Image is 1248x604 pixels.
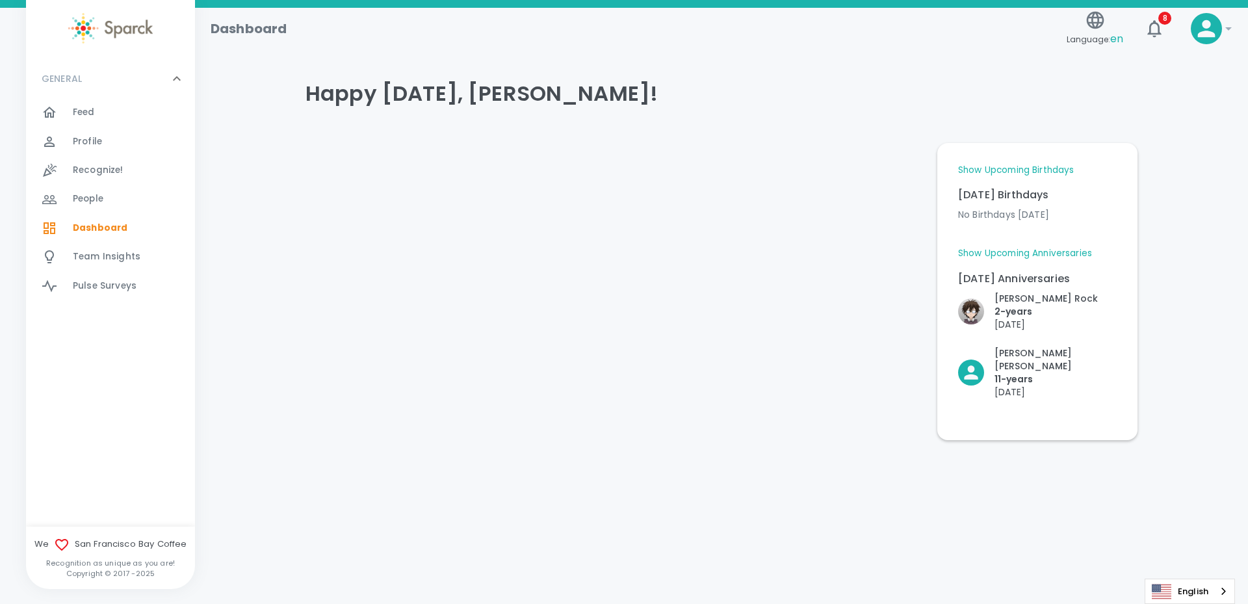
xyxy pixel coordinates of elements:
[958,298,984,324] img: Picture of Rowan Rock
[994,347,1117,373] p: [PERSON_NAME] [PERSON_NAME]
[26,156,195,185] a: Recognize!
[73,164,123,177] span: Recognize!
[1145,579,1235,604] div: Language
[73,135,102,148] span: Profile
[958,247,1092,260] a: Show Upcoming Anniversaries
[305,81,1137,107] h4: Happy [DATE], [PERSON_NAME]!
[958,347,1117,399] button: Click to Recognize!
[211,18,287,39] h1: Dashboard
[26,13,195,44] a: Sparck logo
[1061,6,1128,52] button: Language:en
[73,106,95,119] span: Feed
[1067,31,1123,48] span: Language:
[26,59,195,98] div: GENERAL
[42,72,82,85] p: GENERAL
[1145,579,1234,603] a: English
[994,292,1098,305] p: [PERSON_NAME] Rock
[73,280,136,293] span: Pulse Surveys
[994,318,1098,331] p: [DATE]
[26,127,195,156] a: Profile
[1145,579,1235,604] aside: Language selected: English
[26,568,195,579] p: Copyright © 2017 - 2025
[1158,12,1171,25] span: 8
[26,98,195,306] div: GENERAL
[1139,13,1170,44] button: 8
[958,292,1098,331] button: Click to Recognize!
[26,98,195,127] a: Feed
[994,373,1117,386] p: 11- years
[948,336,1117,399] div: Click to Recognize!
[948,282,1098,331] div: Click to Recognize!
[26,185,195,213] a: People
[1110,31,1123,46] span: en
[26,214,195,243] a: Dashboard
[26,243,195,271] a: Team Insights
[958,208,1117,221] p: No Birthdays [DATE]
[958,164,1074,177] a: Show Upcoming Birthdays
[958,187,1117,203] p: [DATE] Birthdays
[73,222,127,235] span: Dashboard
[26,558,195,568] p: Recognition as unique as you are!
[994,305,1098,318] p: 2- years
[26,537,195,553] span: We San Francisco Bay Coffee
[73,192,103,205] span: People
[73,250,140,263] span: Team Insights
[994,386,1117,399] p: [DATE]
[958,271,1117,287] p: [DATE] Anniversaries
[68,13,153,44] img: Sparck logo
[26,272,195,300] a: Pulse Surveys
